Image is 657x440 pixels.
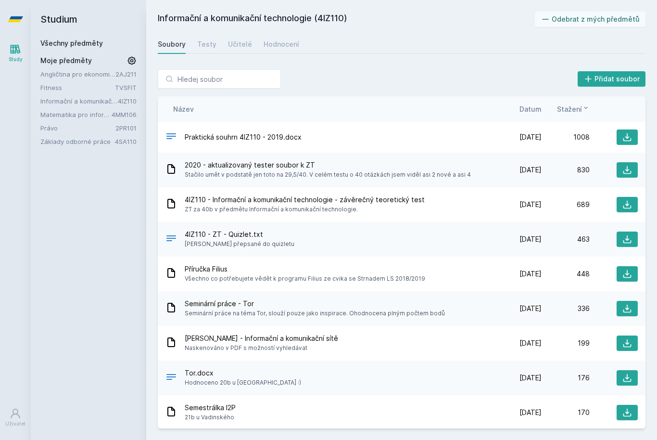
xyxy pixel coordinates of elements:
div: 170 [542,408,590,417]
span: [PERSON_NAME] - Informační a komunikační sítě [185,334,338,343]
button: Datum [519,104,542,114]
span: 4IZ110 - Informační a komunikační technologie - závěrečný teoretický test [185,195,425,205]
span: [PERSON_NAME] přepsané do quizletu [185,239,294,249]
div: 830 [542,165,590,175]
span: Stačilo umět v podstatě jen toto na 29,5/40. V celém testu o 40 otázkách jsem viděl asi 2 nové a ... [185,170,471,180]
a: 4MM106 [112,111,137,118]
a: Angličtina pro ekonomická studia 1 (B2/C1) [40,69,115,79]
span: Naskenováno v PDF s možností vyhledávat [185,343,338,353]
span: [DATE] [519,234,542,244]
a: Uživatel [2,403,29,432]
div: 689 [542,200,590,209]
button: Stažení [557,104,590,114]
div: 176 [542,373,590,383]
span: Hodnoceno 20b u [GEOGRAPHIC_DATA] :) [185,378,301,388]
span: Příručka Filius [185,264,425,274]
span: Semestrálka I2P [185,403,236,413]
a: Právo [40,123,115,133]
input: Hledej soubor [158,69,281,89]
div: Study [9,56,23,63]
a: Study [2,39,29,68]
span: [DATE] [519,338,542,348]
span: [DATE] [519,304,542,313]
span: 2020 - aktualizovaný tester soubor k ZT [185,160,471,170]
div: 463 [542,234,590,244]
div: 199 [542,338,590,348]
a: 4IZ110 [118,97,137,105]
div: 336 [542,304,590,313]
div: Hodnocení [264,39,299,49]
div: Testy [197,39,216,49]
a: Testy [197,35,216,54]
a: Soubory [158,35,186,54]
div: DOCX [165,371,177,385]
a: Fitness [40,83,115,92]
span: 21b u Vadinského [185,413,236,422]
div: TXT [165,233,177,246]
a: 2AJ211 [115,70,137,78]
span: Seminární práce - Tor [185,299,445,309]
a: 4SA110 [115,138,137,145]
a: Informační a komunikační technologie [40,96,118,106]
h2: Informační a komunikační technologie (4IZ110) [158,12,535,27]
span: Stažení [557,104,582,114]
div: Soubory [158,39,186,49]
span: 4IZ110 - ZT - Quizlet.txt [185,230,294,239]
span: [DATE] [519,200,542,209]
span: Tor.docx [185,368,301,378]
div: Uživatel [5,420,25,427]
a: Základy odborné práce [40,137,115,146]
span: [DATE] [519,373,542,383]
span: [DATE] [519,165,542,175]
span: ZT za 40b v předmětu Informační a komunikační technologie. [185,205,425,214]
div: Učitelé [228,39,252,49]
div: DOCX [165,130,177,144]
a: Matematika pro informatiky [40,110,112,119]
span: [DATE] [519,408,542,417]
a: Všechny předměty [40,39,103,47]
span: Moje předměty [40,56,92,65]
button: Odebrat z mých předmětů [535,12,646,27]
a: Hodnocení [264,35,299,54]
a: 2PR101 [115,124,137,132]
div: 448 [542,269,590,279]
span: Praktická souhrn 4IZ110 - 2019.docx [185,132,302,142]
a: Učitelé [228,35,252,54]
button: Název [173,104,194,114]
span: Seminární práce na téma Tor, slouží pouze jako inspirace. Ohodnocena plným počtem bodů [185,309,445,318]
button: Přidat soubor [578,71,646,87]
span: Všechno co potřebujete vědět k programu Filius ze cvika se Strnadem LS 2018/2019 [185,274,425,284]
a: TVSFIT [115,84,137,91]
span: [DATE] [519,132,542,142]
div: 1008 [542,132,590,142]
span: [DATE] [519,269,542,279]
